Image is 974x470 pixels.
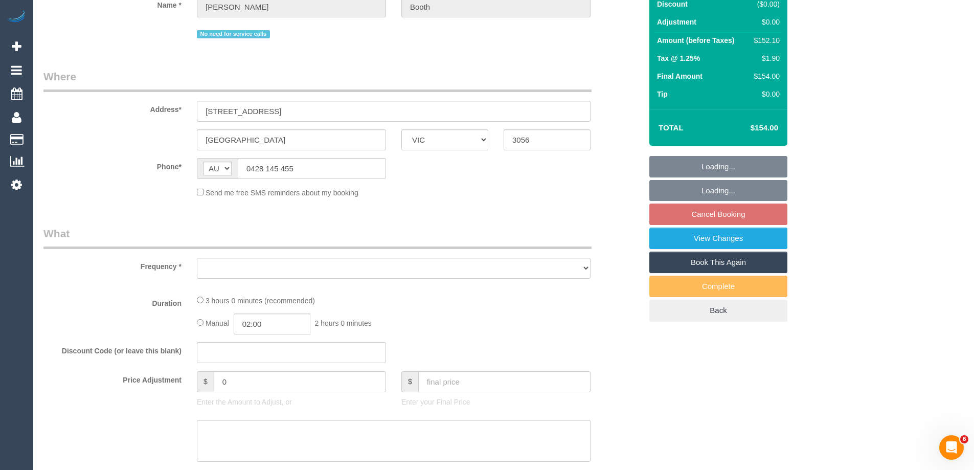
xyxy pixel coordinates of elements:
[649,228,787,249] a: View Changes
[401,397,591,407] p: Enter your Final Price
[649,300,787,321] a: Back
[750,17,780,27] div: $0.00
[197,371,214,392] span: $
[504,129,591,150] input: Post Code*
[36,342,189,356] label: Discount Code (or leave this blank)
[657,53,700,63] label: Tax @ 1.25%
[659,123,684,132] strong: Total
[206,189,358,197] span: Send me free SMS reminders about my booking
[750,35,780,46] div: $152.10
[36,295,189,308] label: Duration
[43,226,592,249] legend: What
[36,258,189,272] label: Frequency *
[750,71,780,81] div: $154.00
[36,371,189,385] label: Price Adjustment
[36,101,189,115] label: Address*
[657,17,696,27] label: Adjustment
[206,319,229,327] span: Manual
[43,69,592,92] legend: Where
[939,435,964,460] iframe: Intercom live chat
[6,10,27,25] img: Automaid Logo
[750,53,780,63] div: $1.90
[657,71,703,81] label: Final Amount
[720,124,778,132] h4: $154.00
[36,158,189,172] label: Phone*
[197,30,270,38] span: No need for service calls
[197,129,386,150] input: Suburb*
[315,319,372,327] span: 2 hours 0 minutes
[657,35,734,46] label: Amount (before Taxes)
[197,397,386,407] p: Enter the Amount to Adjust, or
[657,89,668,99] label: Tip
[649,252,787,273] a: Book This Again
[418,371,591,392] input: final price
[960,435,968,443] span: 6
[238,158,386,179] input: Phone*
[750,89,780,99] div: $0.00
[401,371,418,392] span: $
[206,297,315,305] span: 3 hours 0 minutes (recommended)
